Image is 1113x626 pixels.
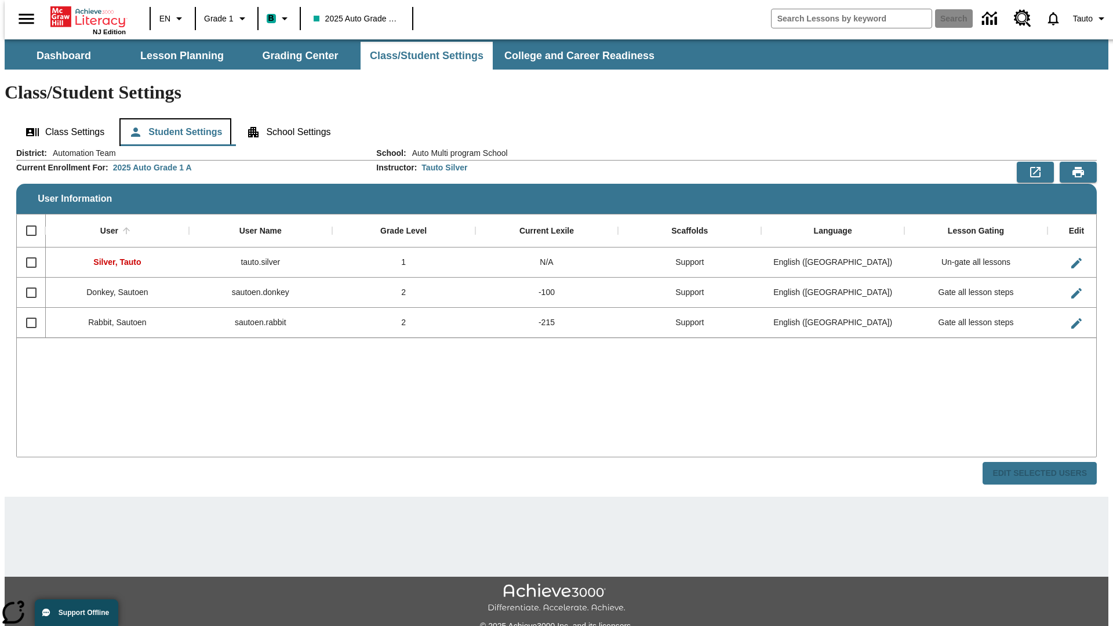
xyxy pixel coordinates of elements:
[1007,3,1038,34] a: Resource Center, Will open in new tab
[475,248,619,278] div: N/A
[421,162,467,173] div: Tauto Silver
[488,584,625,613] img: Achieve3000 Differentiate Accelerate Achieve
[154,8,191,29] button: Language: EN, Select a language
[189,278,332,308] div: sautoen.donkey
[1068,8,1113,29] button: Profile/Settings
[376,148,406,158] h2: School :
[618,308,761,338] div: Support
[361,42,493,70] button: Class/Student Settings
[189,248,332,278] div: tauto.silver
[47,147,116,159] span: Automation Team
[93,257,141,267] span: Silver, Tauto
[86,287,148,297] span: Donkey, Sautoen
[332,308,475,338] div: 2
[268,11,274,26] span: B
[124,42,240,70] button: Lesson Planning
[50,4,126,35] div: Home
[671,226,708,236] div: Scaffolds
[761,278,904,308] div: English (US)
[380,226,427,236] div: Grade Level
[16,147,1097,485] div: User Information
[376,163,417,173] h2: Instructor :
[904,248,1047,278] div: Un-gate all lessons
[93,28,126,35] span: NJ Edition
[904,308,1047,338] div: Gate all lesson steps
[262,8,296,29] button: Boost Class color is teal. Change class color
[406,147,508,159] span: Auto Multi program School
[1073,13,1093,25] span: Tauto
[113,162,192,173] div: 2025 Auto Grade 1 A
[1017,162,1054,183] button: Export to CSV
[5,42,665,70] div: SubNavbar
[1065,312,1088,335] button: Edit User
[16,163,108,173] h2: Current Enrollment For :
[332,278,475,308] div: 2
[761,248,904,278] div: English (US)
[59,609,109,617] span: Support Offline
[242,42,358,70] button: Grading Center
[761,308,904,338] div: English (US)
[814,226,852,236] div: Language
[119,118,231,146] button: Student Settings
[1065,252,1088,275] button: Edit User
[1069,226,1084,236] div: Edit
[16,118,114,146] button: Class Settings
[314,13,399,25] span: 2025 Auto Grade 1 A
[948,226,1004,236] div: Lesson Gating
[6,42,122,70] button: Dashboard
[237,118,340,146] button: School Settings
[100,226,118,236] div: User
[189,308,332,338] div: sautoen.rabbit
[475,308,619,338] div: -215
[1065,282,1088,305] button: Edit User
[904,278,1047,308] div: Gate all lesson steps
[772,9,932,28] input: search field
[975,3,1007,35] a: Data Center
[1038,3,1068,34] a: Notifications
[495,42,664,70] button: College and Career Readiness
[332,248,475,278] div: 1
[9,2,43,36] button: Open side menu
[1060,162,1097,183] button: Print Preview
[618,248,761,278] div: Support
[88,318,146,327] span: Rabbit, Sautoen
[5,39,1108,70] div: SubNavbar
[50,5,126,28] a: Home
[5,82,1108,103] h1: Class/Student Settings
[16,118,1097,146] div: Class/Student Settings
[159,13,170,25] span: EN
[618,278,761,308] div: Support
[239,226,282,236] div: User Name
[204,13,234,25] span: Grade 1
[199,8,254,29] button: Grade: Grade 1, Select a grade
[35,599,118,626] button: Support Offline
[475,278,619,308] div: -100
[16,148,47,158] h2: District :
[38,194,112,204] span: User Information
[519,226,574,236] div: Current Lexile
